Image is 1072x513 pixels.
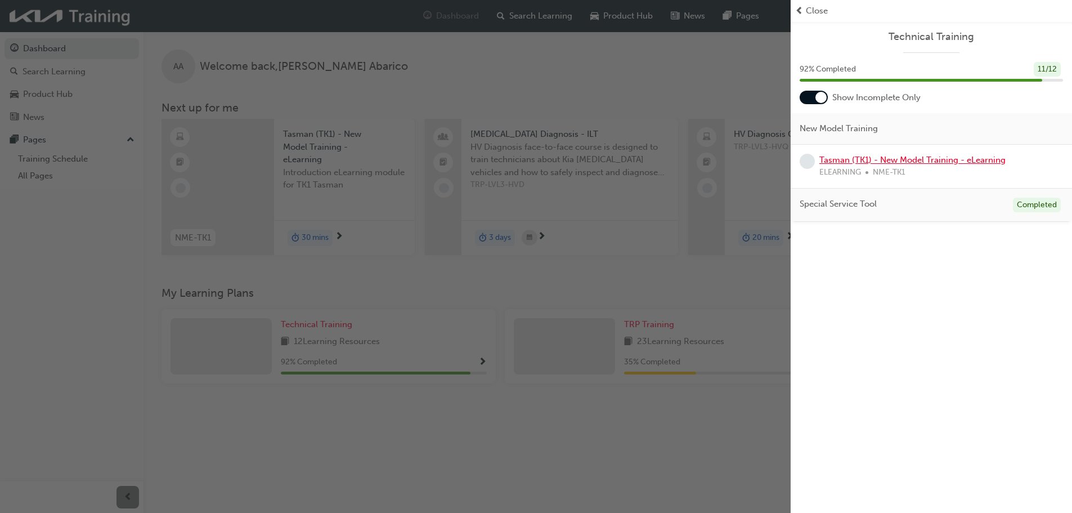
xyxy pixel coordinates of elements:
span: New Model Training [800,122,878,135]
div: Completed [1013,198,1061,213]
span: prev-icon [795,5,804,17]
span: Close [806,5,828,17]
span: 92 % Completed [800,63,856,76]
button: prev-iconClose [795,5,1067,17]
a: Technical Training [800,30,1063,43]
a: Tasman (TK1) - New Model Training - eLearning [819,155,1006,165]
span: ELEARNING [819,166,861,179]
span: Show Incomplete Only [832,91,921,104]
span: learningRecordVerb_NONE-icon [800,154,815,169]
span: Special Service Tool [800,198,877,211]
div: 11 / 12 [1034,62,1061,77]
span: NME-TK1 [873,166,905,179]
